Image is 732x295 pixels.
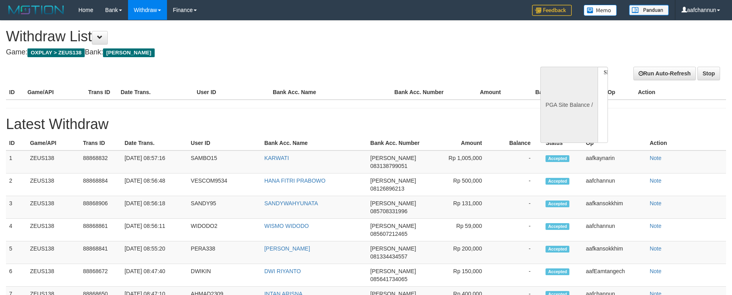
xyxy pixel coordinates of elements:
[437,196,494,219] td: Rp 131,000
[650,245,662,252] a: Note
[494,241,542,264] td: -
[437,150,494,174] td: Rp 1,005,000
[85,85,118,100] th: Trans ID
[117,85,193,100] th: Date Trans.
[633,67,696,80] a: Run Auto-Refresh
[188,174,261,196] td: VESCOM9534
[27,136,80,150] th: Game/API
[121,264,188,287] td: [DATE] 08:47:40
[121,196,188,219] td: [DATE] 08:56:18
[264,155,289,161] a: KARWATI
[6,48,480,56] h4: Game: Bank:
[27,150,80,174] td: ZEUS138
[546,201,569,207] span: Accepted
[6,116,726,132] h1: Latest Withdraw
[494,264,542,287] td: -
[270,85,391,100] th: Bank Acc. Name
[583,219,647,241] td: aafchannun
[261,136,367,150] th: Bank Acc. Name
[6,241,27,264] td: 5
[188,219,261,241] td: WIDODO2
[542,136,582,150] th: Status
[103,48,154,57] span: [PERSON_NAME]
[650,155,662,161] a: Note
[546,268,569,275] span: Accepted
[494,150,542,174] td: -
[121,150,188,174] td: [DATE] 08:57:16
[188,150,261,174] td: SAMBO15
[80,196,121,219] td: 88868906
[437,136,494,150] th: Amount
[583,241,647,264] td: aafkansokkhim
[27,264,80,287] td: ZEUS138
[27,219,80,241] td: ZEUS138
[583,196,647,219] td: aafkansokkhim
[80,136,121,150] th: Trans ID
[188,264,261,287] td: DWIKIN
[584,5,617,16] img: Button%20Memo.svg
[194,85,270,100] th: User ID
[6,29,480,44] h1: Withdraw List
[370,223,416,229] span: [PERSON_NAME]
[604,85,635,100] th: Op
[370,185,404,192] span: 08126896213
[370,231,407,237] span: 085607212465
[629,5,669,15] img: panduan.png
[583,136,647,150] th: Op
[370,200,416,206] span: [PERSON_NAME]
[583,264,647,287] td: aafEamtangech
[370,163,407,169] span: 083138799051
[650,223,662,229] a: Note
[264,177,326,184] a: HANA FITRI PRABOWO
[647,136,726,150] th: Action
[650,177,662,184] a: Note
[6,85,24,100] th: ID
[635,85,726,100] th: Action
[188,241,261,264] td: PERA338
[188,196,261,219] td: SANDY95
[6,4,66,16] img: MOTION_logo.png
[546,155,569,162] span: Accepted
[370,253,407,260] span: 081334434557
[264,245,310,252] a: [PERSON_NAME]
[80,264,121,287] td: 88868672
[546,223,569,230] span: Accepted
[532,5,572,16] img: Feedback.jpg
[6,219,27,241] td: 4
[452,85,513,100] th: Amount
[546,178,569,185] span: Accepted
[27,196,80,219] td: ZEUS138
[27,48,85,57] span: OXPLAY > ZEUS138
[6,136,27,150] th: ID
[80,241,121,264] td: 88868841
[6,174,27,196] td: 2
[370,268,416,274] span: [PERSON_NAME]
[80,150,121,174] td: 88868832
[264,268,301,274] a: DWI RIYANTO
[494,136,542,150] th: Balance
[546,246,569,253] span: Accepted
[437,264,494,287] td: Rp 150,000
[494,219,542,241] td: -
[513,85,569,100] th: Balance
[583,150,647,174] td: aafkaynarin
[121,219,188,241] td: [DATE] 08:56:11
[370,155,416,161] span: [PERSON_NAME]
[188,136,261,150] th: User ID
[494,196,542,219] td: -
[370,245,416,252] span: [PERSON_NAME]
[80,174,121,196] td: 88868884
[27,241,80,264] td: ZEUS138
[437,219,494,241] td: Rp 59,000
[370,177,416,184] span: [PERSON_NAME]
[367,136,437,150] th: Bank Acc. Number
[121,174,188,196] td: [DATE] 08:56:48
[370,276,407,282] span: 085641734065
[24,85,85,100] th: Game/API
[6,150,27,174] td: 1
[370,208,407,214] span: 085708331996
[650,268,662,274] a: Note
[583,174,647,196] td: aafchannun
[264,223,309,229] a: WISMO WIDODO
[121,241,188,264] td: [DATE] 08:55:20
